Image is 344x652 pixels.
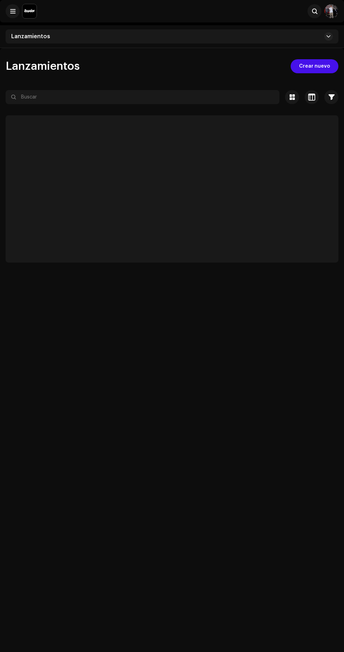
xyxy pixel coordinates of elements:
span: Crear nuevo [299,59,330,73]
img: 10370c6a-d0e2-4592-b8a2-38f444b0ca44 [22,4,37,18]
img: 08c4e924-9ca0-40a3-b663-c2fc25675837 [324,4,338,18]
input: Buscar [6,90,279,104]
span: Lanzamientos [11,34,50,39]
button: Crear nuevo [291,59,338,73]
span: Lanzamientos [6,61,80,72]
